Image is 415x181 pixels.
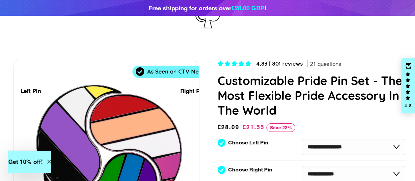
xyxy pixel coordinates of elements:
div: Click to open Judge.me floating reviews tab [401,58,415,114]
span: £21.55 [242,124,264,131]
span: 21 questions [310,60,341,68]
span: Save 23% [266,123,295,132]
label: Choose Left Pin [228,140,268,146]
span: £28.00 GBP [231,4,264,12]
h1: Customizable Pride Pin Set - The Most Flexible Pride Accessory In The World [218,73,405,118]
div: Left Pin [20,87,41,96]
span: £28.09 [218,123,241,132]
div: Right Pin [180,87,205,96]
div: 4.8 [404,104,412,108]
div: Free shipping for orders over ! [149,3,266,13]
label: Choose Right Pin [228,167,272,173]
span: 4.83 stars [218,60,253,67]
span: 4.83 | 801 reviews [256,60,303,67]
